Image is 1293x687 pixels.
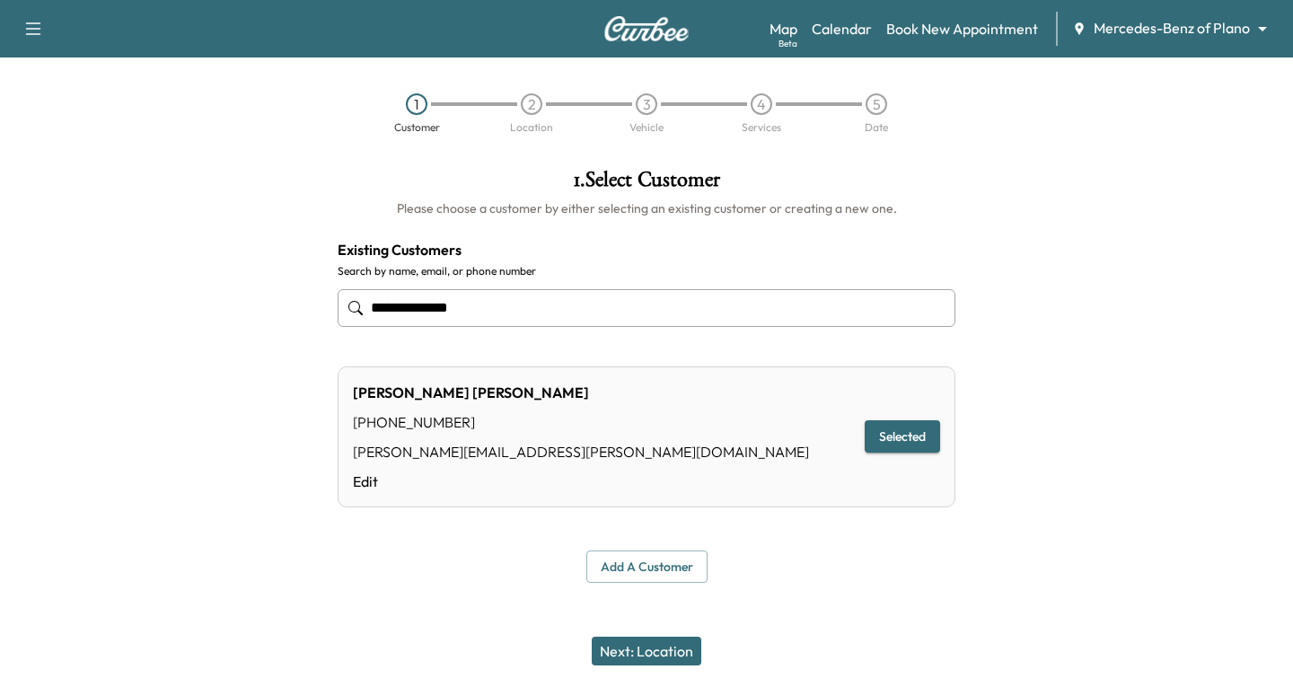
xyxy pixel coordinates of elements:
div: [PERSON_NAME][EMAIL_ADDRESS][PERSON_NAME][DOMAIN_NAME] [353,441,809,462]
div: Vehicle [629,122,664,133]
div: 2 [521,93,542,115]
div: Location [510,122,553,133]
div: Date [865,122,888,133]
div: 4 [751,93,772,115]
div: 1 [406,93,427,115]
a: MapBeta [770,18,797,40]
div: 5 [866,93,887,115]
span: Mercedes-Benz of Plano [1094,18,1250,39]
div: Beta [778,37,797,50]
button: Add a customer [586,550,708,584]
h1: 1 . Select Customer [338,169,955,199]
img: Curbee Logo [603,16,690,41]
div: [PERSON_NAME] [PERSON_NAME] [353,382,809,403]
label: Search by name, email, or phone number [338,264,955,278]
a: Book New Appointment [886,18,1038,40]
h6: Please choose a customer by either selecting an existing customer or creating a new one. [338,199,955,217]
div: [PHONE_NUMBER] [353,411,809,433]
h4: Existing Customers [338,239,955,260]
button: Next: Location [592,637,701,665]
div: Services [742,122,781,133]
a: Calendar [812,18,872,40]
div: 3 [636,93,657,115]
a: Edit [353,471,809,492]
div: Customer [394,122,440,133]
button: Selected [865,420,940,454]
